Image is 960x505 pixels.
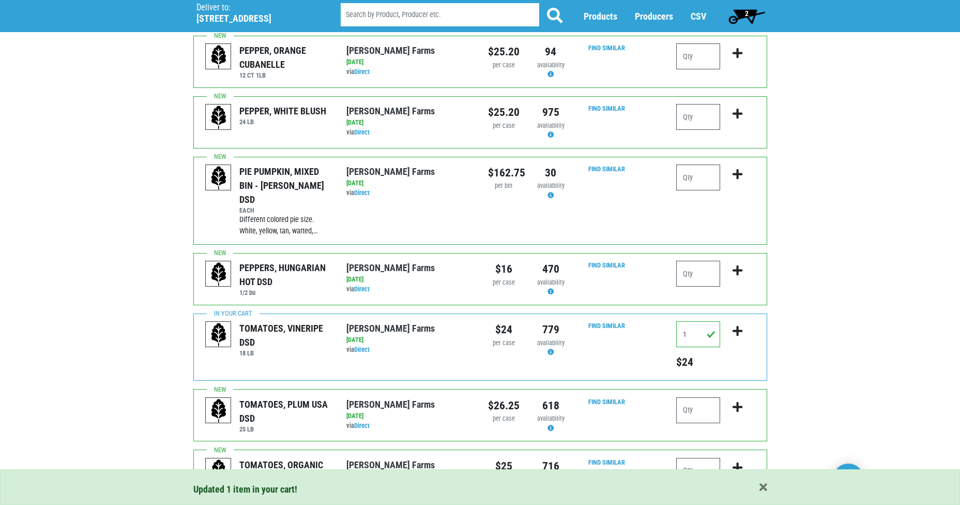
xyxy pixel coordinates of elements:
[346,67,472,77] div: via
[354,189,370,197] a: Direct
[588,261,625,269] a: Find Similar
[346,323,435,334] a: [PERSON_NAME] Farms
[488,121,520,131] div: per case
[239,214,331,236] div: Different colored pie size. White, yellow, tan, warted,
[535,261,567,277] div: 470
[346,262,435,273] a: [PERSON_NAME] Farms
[346,275,472,285] div: [DATE]
[588,458,625,466] a: Find Similar
[341,3,539,26] input: Search by Product, Producer etc.
[488,261,520,277] div: $16
[346,345,472,355] div: via
[239,349,331,357] h6: 18 LB
[488,397,520,414] div: $26.25
[537,182,565,189] span: availability
[346,106,435,116] a: [PERSON_NAME] Farms
[537,278,565,286] span: availability
[193,482,767,496] div: Updated 1 item in your cart!
[354,285,370,293] a: Direct
[535,338,567,358] div: Availability may be subject to change.
[488,278,520,288] div: per case
[346,118,472,128] div: [DATE]
[206,322,232,348] img: placeholder-variety-43d6402dacf2d531de610a020419775a.svg
[588,44,625,52] a: Find Similar
[239,165,331,206] div: PIE PUMPKIN, MIXED BIN - [PERSON_NAME] DSD
[676,397,720,423] input: Qty
[584,11,617,22] a: Products
[196,13,314,24] h5: [STREET_ADDRESS]
[488,61,520,70] div: per case
[346,166,435,177] a: [PERSON_NAME] Farms
[676,43,720,69] input: Qty
[206,398,232,424] img: placeholder-variety-43d6402dacf2d531de610a020419775a.svg
[676,104,720,130] input: Qty
[676,458,720,484] input: Qty
[676,321,720,347] input: Qty
[313,227,318,235] span: …
[239,458,331,500] div: TOMATOES, ORGANIC GRAPE [PERSON_NAME] DSD
[346,459,435,470] a: [PERSON_NAME] Farms
[745,9,749,18] span: 2
[535,104,567,121] div: 975
[239,118,326,126] h6: 24 LB
[537,414,565,422] span: availability
[588,398,625,406] a: Find Similar
[488,458,520,474] div: $25
[488,414,520,424] div: per case
[354,422,370,429] a: Direct
[239,289,331,296] h6: 1/2 bu
[635,11,673,22] a: Producers
[537,61,565,69] span: availability
[488,165,520,181] div: $162.75
[239,206,331,214] h6: EACH
[346,45,435,56] a: [PERSON_NAME] Farms
[535,43,567,60] div: 94
[346,57,472,67] div: [DATE]
[676,355,720,369] h5: Total price
[535,397,567,414] div: 618
[488,43,520,60] div: $25.20
[354,68,370,76] a: Direct
[535,458,567,474] div: 716
[354,128,370,136] a: Direct
[206,458,232,484] img: placeholder-variety-43d6402dacf2d531de610a020419775a.svg
[206,44,232,70] img: placeholder-variety-43d6402dacf2d531de610a020419775a.svg
[239,397,331,425] div: TOMATOES, PLUM USA DSD
[239,261,331,289] div: PEPPERS, HUNGARIAN HOT DSD
[354,346,370,353] a: Direct
[346,335,472,345] div: [DATE]
[535,165,567,181] div: 30
[346,421,472,431] div: via
[346,411,472,421] div: [DATE]
[676,261,720,287] input: Qty
[588,322,625,330] a: Find Similar
[691,11,706,22] a: CSV
[588,105,625,112] a: Find Similar
[239,43,331,71] div: PEPPER, ORANGE CUBANELLE
[488,104,520,121] div: $25.20
[346,285,472,294] div: via
[724,6,770,26] a: 2
[535,321,567,338] div: 779
[676,165,720,190] input: Qty
[537,339,565,347] span: availability
[239,71,331,79] h6: 12 CT 1LB
[537,122,565,129] span: availability
[196,3,314,13] p: Deliver to:
[206,261,232,287] img: placeholder-variety-43d6402dacf2d531de610a020419775a.svg
[346,399,435,410] a: [PERSON_NAME] Farms
[488,321,520,338] div: $24
[239,425,331,433] h6: 25 LB
[239,321,331,349] div: TOMATOES, VINERIPE DSD
[206,165,232,191] img: placeholder-variety-43d6402dacf2d531de610a020419775a.svg
[488,181,520,191] div: per bin
[346,128,472,138] div: via
[346,179,472,188] div: [DATE]
[346,188,472,198] div: via
[206,105,232,130] img: placeholder-variety-43d6402dacf2d531de610a020419775a.svg
[488,338,520,348] div: per case
[588,165,625,173] a: Find Similar
[239,104,326,118] div: PEPPER, WHITE BLUSH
